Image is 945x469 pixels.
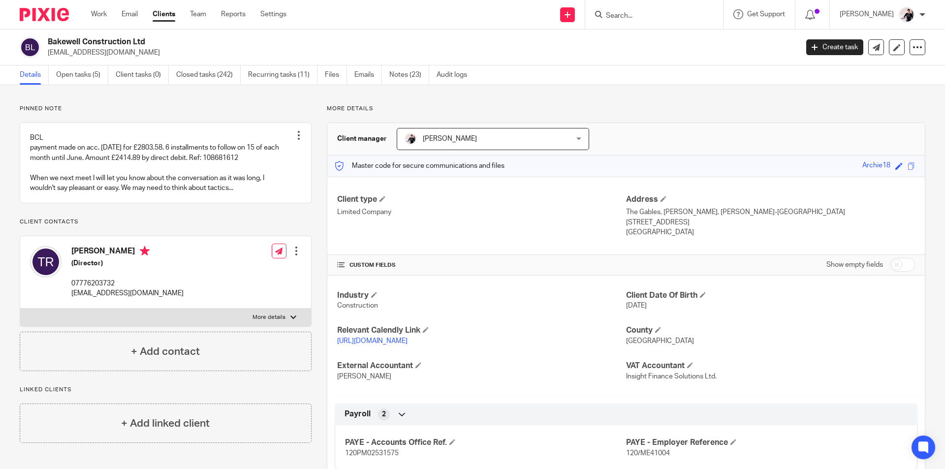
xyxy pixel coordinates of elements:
[248,65,317,85] a: Recurring tasks (11)
[806,39,863,55] a: Create task
[190,9,206,19] a: Team
[337,338,408,344] a: [URL][DOMAIN_NAME]
[20,37,40,58] img: svg%3E
[176,65,241,85] a: Closed tasks (242)
[626,338,694,344] span: [GEOGRAPHIC_DATA]
[337,207,626,217] p: Limited Company
[345,409,371,419] span: Payroll
[221,9,246,19] a: Reports
[48,37,643,47] h2: Bakewell Construction Ltd
[826,260,883,270] label: Show empty fields
[20,218,312,226] p: Client contacts
[20,105,312,113] p: Pinned note
[345,450,399,457] span: 120PM02531575
[327,105,925,113] p: More details
[337,134,387,144] h3: Client manager
[626,302,647,309] span: [DATE]
[325,65,347,85] a: Files
[345,438,626,448] h4: PAYE - Accounts Office Ref.
[626,194,915,205] h4: Address
[337,325,626,336] h4: Relevant Calendly Link
[71,279,184,288] p: 07776203732
[899,7,914,23] img: AV307615.jpg
[131,344,200,359] h4: + Add contact
[30,246,62,278] img: svg%3E
[337,361,626,371] h4: External Accountant
[605,12,693,21] input: Search
[626,325,915,336] h4: County
[122,9,138,19] a: Email
[20,65,49,85] a: Details
[91,9,107,19] a: Work
[626,207,915,217] p: The Gables, [PERSON_NAME], [PERSON_NAME]-[GEOGRAPHIC_DATA]
[71,288,184,298] p: [EMAIL_ADDRESS][DOMAIN_NAME]
[48,48,791,58] p: [EMAIL_ADDRESS][DOMAIN_NAME]
[626,227,915,237] p: [GEOGRAPHIC_DATA]
[405,133,416,145] img: AV307615.jpg
[153,9,175,19] a: Clients
[389,65,429,85] a: Notes (23)
[337,302,378,309] span: Construction
[71,258,184,268] h5: (Director)
[626,373,717,380] span: Insight Finance Solutions Ltd.
[121,416,210,431] h4: + Add linked client
[382,409,386,419] span: 2
[337,194,626,205] h4: Client type
[626,438,907,448] h4: PAYE - Employer Reference
[116,65,169,85] a: Client tasks (0)
[354,65,382,85] a: Emails
[337,261,626,269] h4: CUSTOM FIELDS
[840,9,894,19] p: [PERSON_NAME]
[423,135,477,142] span: [PERSON_NAME]
[335,161,504,171] p: Master code for secure communications and files
[252,313,285,321] p: More details
[626,450,670,457] span: 120/ME41004
[626,361,915,371] h4: VAT Accountant
[56,65,108,85] a: Open tasks (5)
[140,246,150,256] i: Primary
[626,218,915,227] p: [STREET_ADDRESS]
[337,373,391,380] span: [PERSON_NAME]
[260,9,286,19] a: Settings
[747,11,785,18] span: Get Support
[626,290,915,301] h4: Client Date Of Birth
[337,290,626,301] h4: Industry
[71,246,184,258] h4: [PERSON_NAME]
[20,386,312,394] p: Linked clients
[20,8,69,21] img: Pixie
[862,160,890,172] div: Archie18
[437,65,474,85] a: Audit logs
